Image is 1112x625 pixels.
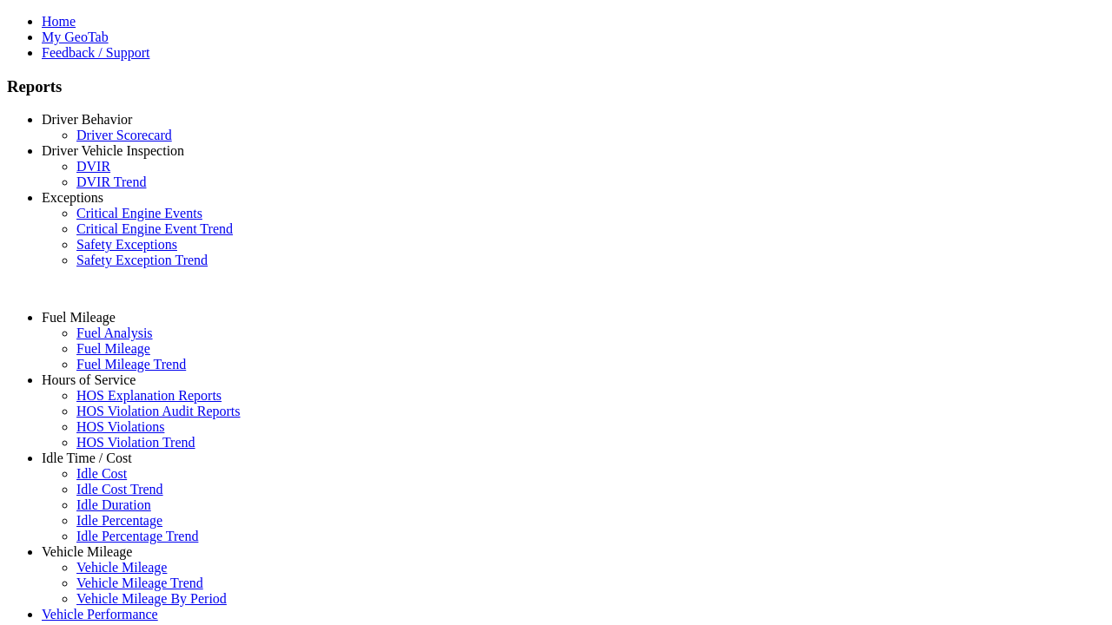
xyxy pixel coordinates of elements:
a: DVIR [76,159,110,174]
a: Fuel Analysis [76,326,153,340]
a: Idle Percentage [76,513,162,528]
a: Safety Exception Trend [76,253,208,267]
a: Exceptions [42,190,103,205]
a: Idle Percentage Trend [76,529,198,543]
a: HOS Explanation Reports [76,388,222,403]
a: Feedback / Support [42,45,149,60]
a: HOS Violation Trend [76,435,195,450]
a: Vehicle Mileage [42,544,132,559]
a: HOS Violation Audit Reports [76,404,241,418]
a: Fuel Mileage [76,341,150,356]
a: My GeoTab [42,30,109,44]
a: Home [42,14,76,29]
a: Critical Engine Events [76,206,202,220]
a: Vehicle Mileage Trend [76,576,203,590]
a: Critical Engine Event Trend [76,221,233,236]
a: Driver Scorecard [76,128,172,142]
a: Hours of Service [42,372,136,387]
a: Vehicle Performance [42,607,158,622]
a: DVIR Trend [76,174,146,189]
a: Fuel Mileage Trend [76,357,186,372]
a: Idle Time / Cost [42,451,132,465]
a: Safety Exceptions [76,237,177,252]
a: Idle Duration [76,497,151,512]
a: Fuel Mileage [42,310,116,325]
h3: Reports [7,77,1105,96]
a: Driver Vehicle Inspection [42,143,184,158]
a: Idle Cost [76,466,127,481]
a: Idle Cost Trend [76,482,163,497]
a: HOS Violations [76,419,164,434]
a: Driver Behavior [42,112,132,127]
a: Vehicle Mileage [76,560,167,575]
a: Vehicle Mileage By Period [76,591,227,606]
